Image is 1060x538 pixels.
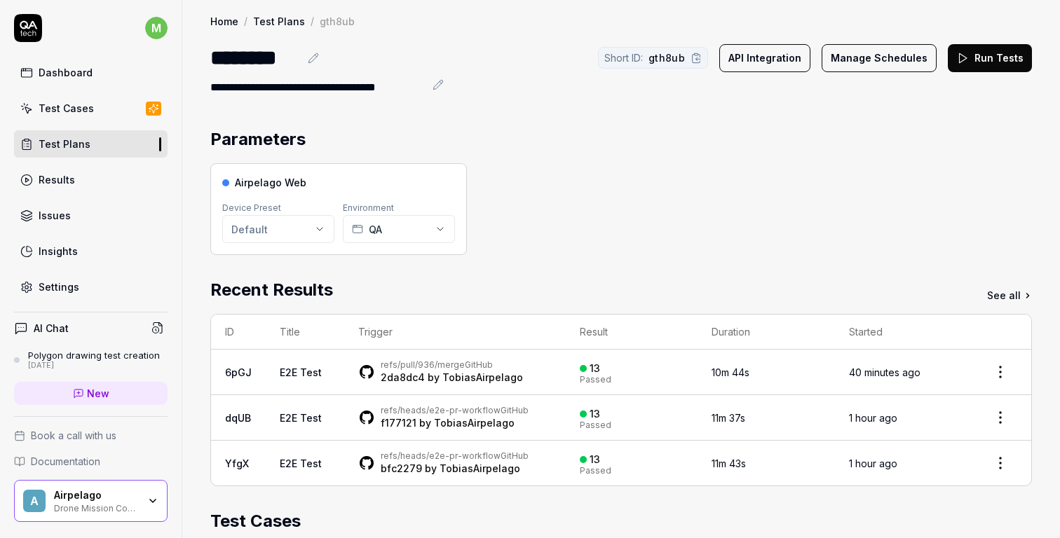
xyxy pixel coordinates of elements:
div: Test Cases [39,101,94,116]
h2: Recent Results [210,277,333,303]
a: Insights [14,237,168,265]
button: m [145,14,168,42]
a: 2da8dc4 [381,371,425,383]
div: 13 [590,408,600,420]
a: Test Plans [14,130,168,158]
time: 1 hour ago [849,412,897,424]
span: Book a call with us [31,428,116,443]
a: TobiasAirpelago [434,417,515,429]
a: TobiasAirpelago [440,462,520,474]
div: / [311,14,314,28]
a: bfc2279 [381,462,422,474]
label: Device Preset [222,202,281,213]
button: AAirpelagoDrone Mission Control [14,480,168,522]
div: GitHub [381,359,523,371]
th: ID [211,315,266,350]
a: Results [14,166,168,193]
div: GitHub [381,405,529,416]
h2: Parameters [210,127,306,152]
a: Dashboard [14,59,168,86]
div: / [244,14,247,28]
a: Documentation [14,454,168,469]
div: Polygon drawing test creation [28,350,160,361]
span: m [145,17,168,39]
a: YfgX [225,457,249,469]
div: GitHub [381,450,529,462]
button: QA [343,215,455,243]
div: by [381,462,529,476]
time: 1 hour ago [849,457,897,469]
h2: Test Cases [210,509,301,534]
div: 13 [590,453,600,466]
div: Drone Mission Control [54,502,138,513]
a: Test Cases [14,95,168,122]
a: dqUB [225,412,251,424]
th: Result [566,315,697,350]
h4: AI Chat [34,321,69,336]
div: Default [231,222,268,237]
a: See all [987,288,1032,303]
a: New [14,382,168,405]
label: Environment [343,202,394,213]
div: Airpelago [54,489,138,502]
button: Run Tests [948,44,1032,72]
div: 13 [590,362,600,375]
div: Settings [39,280,79,294]
div: Issues [39,208,71,223]
span: Airpelago Web [235,175,306,190]
th: Started [835,315,970,350]
a: Book a call with us [14,428,168,443]
button: Default [222,215,334,243]
button: Manage Schedules [822,44,937,72]
time: 10m 44s [712,366,749,378]
a: 6pGJ [225,366,252,378]
span: A [23,490,46,512]
a: E2E Test [280,457,322,469]
span: New [87,386,109,401]
th: Duration [698,315,835,350]
a: TobiasAirpelago [442,371,523,383]
div: Test Plans [39,137,90,151]
th: Trigger [344,315,566,350]
time: 11m 37s [712,412,745,424]
div: Results [39,172,75,187]
th: Title [266,315,344,350]
span: gth8ub [648,50,685,65]
a: E2E Test [280,366,322,378]
a: refs/pull/936/merge [381,359,465,370]
div: Passed [580,375,611,384]
div: by [381,371,523,385]
a: Issues [14,202,168,229]
time: 11m 43s [712,457,746,469]
a: refs/heads/e2e-pr-workflow [381,405,501,415]
div: Insights [39,244,78,258]
div: [DATE] [28,361,160,371]
a: E2E Test [280,412,322,424]
a: Settings [14,273,168,301]
div: Passed [580,421,611,429]
a: f177121 [381,417,416,429]
a: Home [210,14,238,28]
div: Dashboard [39,65,93,80]
a: Polygon drawing test creation[DATE] [14,350,168,371]
time: 40 minutes ago [849,366,920,378]
a: Test Plans [253,14,305,28]
div: Passed [580,467,611,475]
span: QA [369,222,382,237]
a: refs/heads/e2e-pr-workflow [381,450,501,461]
span: Documentation [31,454,100,469]
span: Short ID: [604,50,643,65]
div: by [381,416,529,430]
button: API Integration [719,44,810,72]
div: gth8ub [320,14,355,28]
